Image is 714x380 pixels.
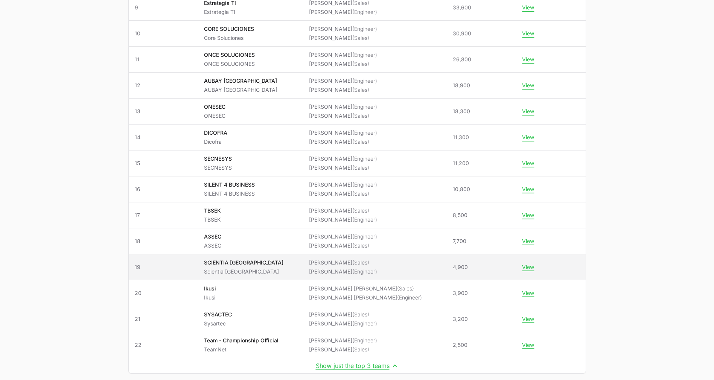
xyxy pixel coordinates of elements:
[309,77,377,85] li: [PERSON_NAME]
[522,342,534,348] button: View
[309,320,377,327] li: [PERSON_NAME]
[352,207,369,214] span: (Sales)
[204,155,232,163] p: SECNESYS
[352,155,377,162] span: (Engineer)
[135,4,192,11] span: 9
[135,82,192,89] span: 12
[309,233,377,240] li: [PERSON_NAME]
[352,346,369,353] span: (Sales)
[352,259,369,266] span: (Sales)
[352,320,377,327] span: (Engineer)
[522,316,534,322] button: View
[204,138,227,146] p: Dicofra
[522,186,534,193] button: View
[204,129,227,137] p: DICOFRA
[309,216,377,223] li: [PERSON_NAME]
[204,164,232,172] p: SECNESYS
[309,103,377,111] li: [PERSON_NAME]
[309,112,377,120] li: [PERSON_NAME]
[309,242,377,249] li: [PERSON_NAME]
[309,155,377,163] li: [PERSON_NAME]
[397,294,422,301] span: (Engineer)
[309,268,377,275] li: [PERSON_NAME]
[352,242,369,249] span: (Sales)
[204,294,216,301] p: Ikusi
[135,263,192,271] span: 19
[204,190,255,198] p: SILENT 4 BUSINESS
[352,112,369,119] span: (Sales)
[453,134,469,141] span: 11,300
[135,134,192,141] span: 14
[352,129,377,136] span: (Engineer)
[309,51,377,59] li: [PERSON_NAME]
[309,285,422,292] li: [PERSON_NAME] [PERSON_NAME]
[352,216,377,223] span: (Engineer)
[309,294,422,301] li: [PERSON_NAME] [PERSON_NAME]
[352,164,369,171] span: (Sales)
[204,34,254,42] p: Core Soluciones
[309,181,377,188] li: [PERSON_NAME]
[522,4,534,11] button: View
[204,8,236,16] p: Estrategia TI
[204,259,283,266] p: SCIENTIA [GEOGRAPHIC_DATA]
[453,185,470,193] span: 10,800
[453,56,471,63] span: 26,800
[204,242,221,249] p: A3SEC
[204,346,279,353] p: TeamNet
[309,337,377,344] li: [PERSON_NAME]
[352,103,377,110] span: (Engineer)
[309,207,377,214] li: [PERSON_NAME]
[204,337,279,344] p: Team - Championship Official
[352,190,369,197] span: (Sales)
[453,108,470,115] span: 18,300
[352,311,369,318] span: (Sales)
[352,337,377,344] span: (Engineer)
[204,181,255,188] p: SILENT 4 BUSINESS
[309,86,377,94] li: [PERSON_NAME]
[135,56,192,63] span: 11
[453,4,471,11] span: 33,600
[522,30,534,37] button: View
[204,311,232,318] p: SYSACTEC
[352,26,377,32] span: (Engineer)
[352,35,369,41] span: (Sales)
[453,82,470,89] span: 18,900
[204,285,216,292] p: Ikusi
[522,290,534,296] button: View
[316,362,399,369] button: Show just the top 3 teams
[352,268,377,275] span: (Engineer)
[204,216,221,223] p: TBSEK
[204,112,225,120] p: ONESEC
[453,263,468,271] span: 4,900
[204,60,255,68] p: ONCE SOLUCIONES
[522,56,534,63] button: View
[309,25,377,33] li: [PERSON_NAME]
[522,160,534,167] button: View
[453,211,467,219] span: 8,500
[135,185,192,193] span: 16
[352,78,377,84] span: (Engineer)
[204,207,221,214] p: TBSEK
[522,82,534,89] button: View
[135,315,192,323] span: 21
[204,51,255,59] p: ONCE SOLUCIONES
[135,211,192,219] span: 17
[309,190,377,198] li: [PERSON_NAME]
[135,108,192,115] span: 13
[204,103,225,111] p: ONESEC
[352,181,377,188] span: (Engineer)
[352,9,377,15] span: (Engineer)
[309,138,377,146] li: [PERSON_NAME]
[453,160,469,167] span: 11,200
[522,238,534,245] button: View
[352,87,369,93] span: (Sales)
[453,237,466,245] span: 7,700
[135,237,192,245] span: 18
[352,61,369,67] span: (Sales)
[309,129,377,137] li: [PERSON_NAME]
[453,30,471,37] span: 30,900
[204,25,254,33] p: CORE SOLUCIONES
[397,285,414,292] span: (Sales)
[135,289,192,297] span: 20
[135,160,192,167] span: 15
